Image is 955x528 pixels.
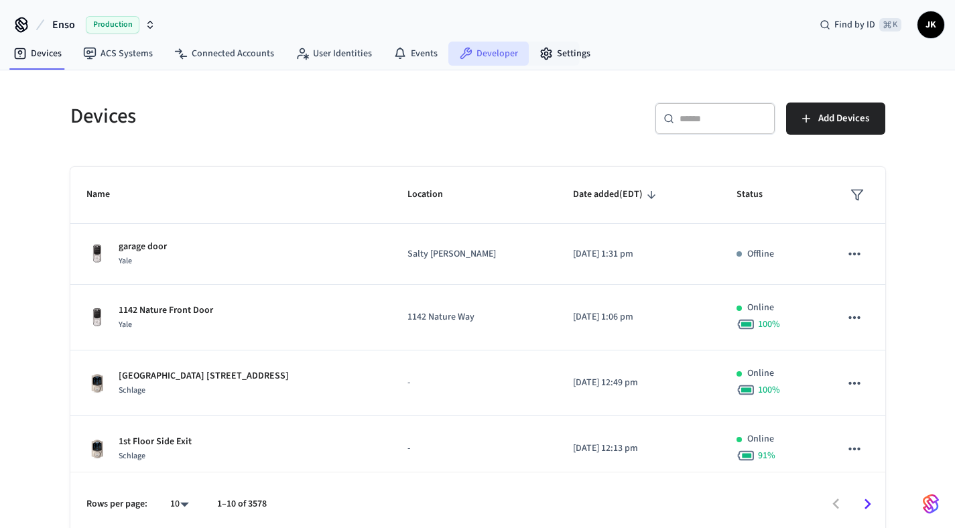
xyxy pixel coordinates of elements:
span: Add Devices [818,110,869,127]
p: [DATE] 12:49 pm [573,376,704,390]
p: - [407,442,541,456]
span: JK [919,13,943,37]
p: Online [747,432,774,446]
a: Connected Accounts [164,42,285,66]
button: JK [917,11,944,38]
span: Production [86,16,139,34]
a: ACS Systems [72,42,164,66]
img: Schlage Sense Smart Deadbolt with Camelot Trim, Front [86,373,108,394]
a: User Identities [285,42,383,66]
div: 10 [164,494,196,514]
p: 1st Floor Side Exit [119,435,192,449]
p: 1142 Nature Front Door [119,304,213,318]
span: Yale [119,319,132,330]
img: Yale Assure Touchscreen Wifi Smart Lock, Satin Nickel, Front [86,307,108,328]
span: Schlage [119,385,145,396]
p: Online [747,367,774,381]
span: Yale [119,255,132,267]
span: Location [407,184,460,205]
span: Name [86,184,127,205]
p: [DATE] 1:31 pm [573,247,704,261]
span: Enso [52,17,75,33]
img: Yale Assure Touchscreen Wifi Smart Lock, Satin Nickel, Front [86,243,108,265]
h5: Devices [70,103,470,130]
img: SeamLogoGradient.69752ec5.svg [923,493,939,515]
img: Schlage Sense Smart Deadbolt with Camelot Trim, Front [86,438,108,460]
p: Online [747,301,774,315]
span: Status [737,184,780,205]
span: 100 % [758,383,780,397]
p: [DATE] 1:06 pm [573,310,704,324]
p: [DATE] 12:13 pm [573,442,704,456]
span: 100 % [758,318,780,331]
p: 1142 Nature Way [407,310,541,324]
span: Schlage [119,450,145,462]
button: Go to next page [852,488,883,520]
span: 91 % [758,449,775,462]
span: ⌘ K [879,18,901,31]
a: Developer [448,42,529,66]
p: [GEOGRAPHIC_DATA] [STREET_ADDRESS] [119,369,289,383]
a: Events [383,42,448,66]
a: Devices [3,42,72,66]
p: Offline [747,247,774,261]
span: Find by ID [834,18,875,31]
a: Settings [529,42,601,66]
p: 1–10 of 3578 [217,497,267,511]
button: Add Devices [786,103,885,135]
div: Find by ID⌘ K [809,13,912,37]
p: garage door [119,240,167,254]
p: Rows per page: [86,497,147,511]
p: Salty [PERSON_NAME] [407,247,541,261]
p: - [407,376,541,390]
span: Date added(EDT) [573,184,660,205]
